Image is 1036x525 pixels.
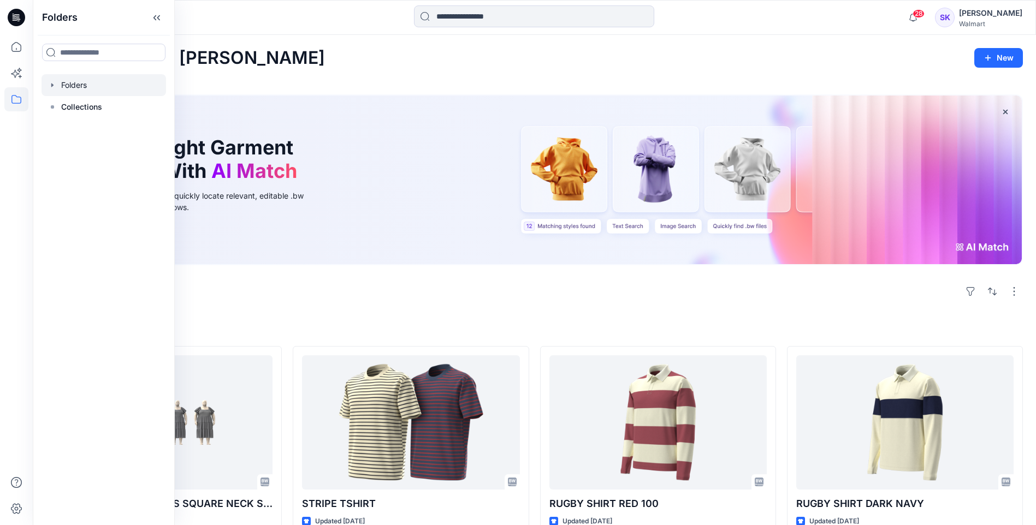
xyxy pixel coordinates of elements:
h4: Styles [46,322,1023,335]
div: [PERSON_NAME] [959,7,1022,20]
a: STRIPE TSHIRT [302,355,519,489]
p: STRIPE TSHIRT [302,496,519,511]
button: New [974,48,1023,68]
h1: Find the Right Garment Instantly With [73,136,303,183]
p: RUGBY SHIRT DARK NAVY [796,496,1014,511]
div: Use text or image search to quickly locate relevant, editable .bw files for faster design workflows. [73,190,319,213]
span: 28 [913,9,925,18]
a: RUGBY SHIRT RED 100 [549,355,767,489]
h2: Welcome back, [PERSON_NAME] [46,48,325,68]
div: Walmart [959,20,1022,28]
a: RUGBY SHIRT DARK NAVY [796,355,1014,489]
p: Collections [61,100,102,114]
div: SK [935,8,955,27]
span: AI Match [211,159,297,183]
p: RUGBY SHIRT RED 100 [549,496,767,511]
